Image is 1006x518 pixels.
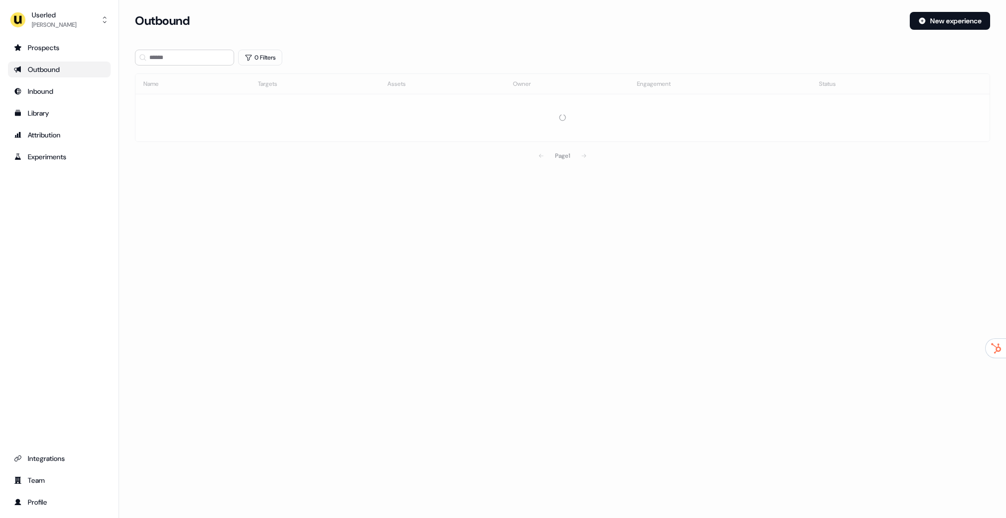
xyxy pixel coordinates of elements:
div: Inbound [14,86,105,96]
a: Go to team [8,472,111,488]
a: Go to integrations [8,451,111,466]
div: Attribution [14,130,105,140]
button: Userled[PERSON_NAME] [8,8,111,32]
h3: Outbound [135,13,189,28]
div: Team [14,475,105,485]
a: Go to attribution [8,127,111,143]
a: Go to Inbound [8,83,111,99]
button: 0 Filters [238,50,282,65]
a: Go to prospects [8,40,111,56]
div: [PERSON_NAME] [32,20,76,30]
button: New experience [910,12,990,30]
div: Userled [32,10,76,20]
div: Library [14,108,105,118]
a: Go to templates [8,105,111,121]
div: Experiments [14,152,105,162]
a: Go to outbound experience [8,62,111,77]
a: Go to profile [8,494,111,510]
a: Go to experiments [8,149,111,165]
div: Integrations [14,453,105,463]
div: Prospects [14,43,105,53]
div: Profile [14,497,105,507]
div: Outbound [14,65,105,74]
